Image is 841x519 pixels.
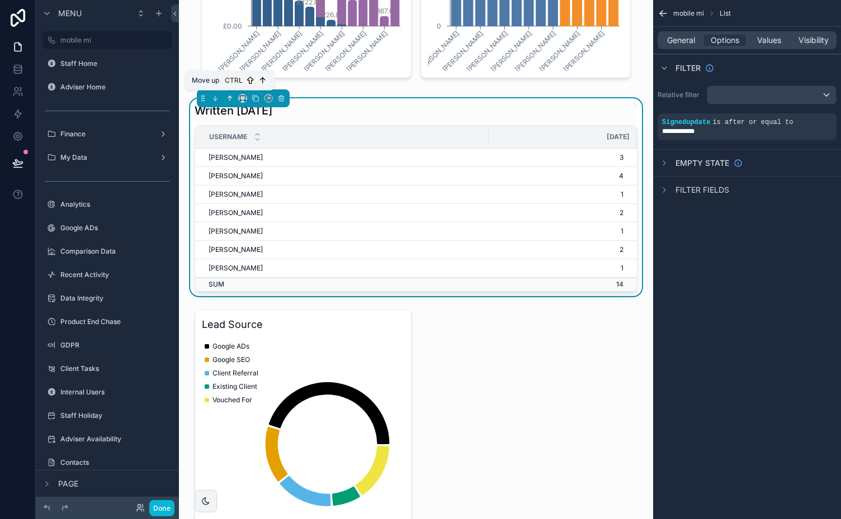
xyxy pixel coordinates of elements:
a: Analytics [42,196,172,213]
td: [PERSON_NAME] [195,167,489,185]
label: Product End Chase [60,317,170,326]
label: Relative filter [658,91,702,99]
a: Staff Home [42,55,172,73]
label: Adviser Home [60,83,170,92]
td: [PERSON_NAME] [195,204,489,222]
a: Google ADs [42,219,172,237]
span: General [667,35,695,46]
td: 4 [489,167,637,185]
a: Contacts [42,454,172,472]
a: Adviser Home [42,78,172,96]
label: GDPR [60,341,170,350]
td: 2 [489,241,637,259]
span: mobile mi [673,9,704,18]
td: 1 [489,259,637,278]
a: Staff Holiday [42,407,172,425]
td: [PERSON_NAME] [195,185,489,204]
span: Menu [58,8,82,19]
h1: Written [DATE] [195,103,272,118]
button: Done [149,500,174,516]
a: Client Tasks [42,360,172,378]
span: Visibility [799,35,829,46]
td: [PERSON_NAME] [195,259,489,278]
td: [PERSON_NAME] [195,222,489,241]
span: List [720,9,731,18]
span: is after or equal to [712,118,793,126]
span: Options [711,35,739,46]
td: 2 [489,204,637,222]
a: mobile mi [42,31,172,49]
span: Signedupdate [662,118,710,126]
label: Internal Users [60,388,170,397]
a: GDPR [42,336,172,354]
span: [DATE] [607,132,630,141]
label: Google ADs [60,223,170,232]
label: Staff Holiday [60,411,170,420]
a: Data Integrity [42,289,172,307]
a: Finance [42,125,172,143]
span: Values [757,35,781,46]
label: Client Tasks [60,364,170,373]
label: mobile mi [60,36,166,45]
label: Staff Home [60,59,170,68]
span: Filter fields [675,184,729,196]
span: Move up [192,76,219,85]
td: [PERSON_NAME] [195,149,489,167]
span: Ctrl [224,75,244,86]
td: 1 [489,222,637,241]
label: My Data [60,153,154,162]
label: Finance [60,130,154,139]
a: My Data [42,149,172,166]
label: Adviser Availability [60,435,170,444]
a: Product End Chase [42,313,172,331]
span: Filter [675,63,701,74]
label: Comparison Data [60,247,170,256]
a: Recent Activity [42,266,172,284]
span: Username [209,132,247,141]
td: 1 [489,185,637,204]
span: Page [58,478,78,489]
span: Empty state [675,158,729,169]
label: Contacts [60,458,170,467]
td: 3 [489,149,637,167]
label: Data Integrity [60,294,170,303]
a: Adviser Availability [42,430,172,448]
td: [PERSON_NAME] [195,241,489,259]
td: SUM [195,278,489,291]
a: Comparison Data [42,242,172,260]
td: 14 [489,278,637,291]
label: Recent Activity [60,270,170,279]
label: Analytics [60,200,170,209]
a: Internal Users [42,383,172,401]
